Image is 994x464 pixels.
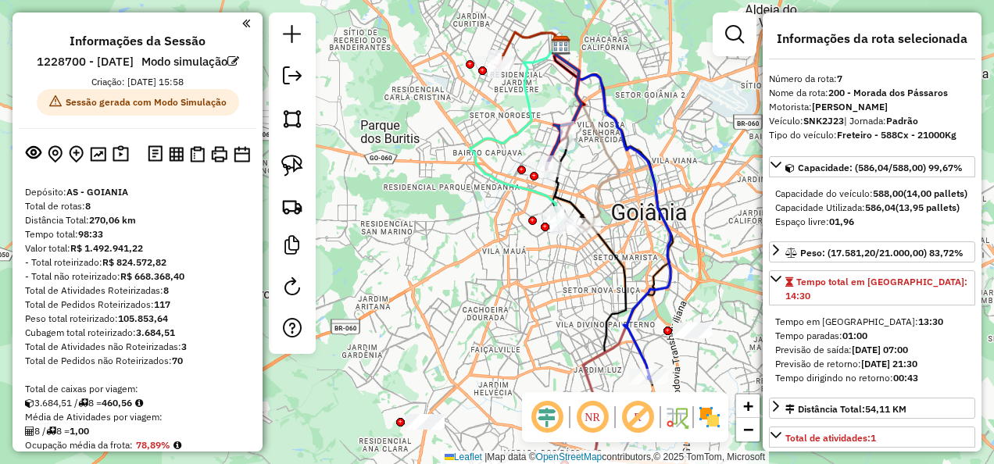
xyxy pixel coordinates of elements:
div: Atividade não roteirizada - CENCOSUD BRASIL COME [673,323,712,338]
h6: 1228700 - [DATE] [37,55,134,69]
div: Tempo paradas: [775,329,969,343]
div: Capacidade do veículo: [775,187,969,201]
a: Reroteirizar Sessão [277,271,308,306]
div: Média de Atividades por viagem: [25,410,250,424]
div: Capacidade Utilizada: [775,201,969,215]
div: Tempo total: [25,227,250,241]
div: Espaço livre: [775,215,969,229]
strong: 13:30 [918,316,943,327]
img: Criar rota [281,195,303,217]
strong: [DATE] 21:30 [861,358,917,369]
div: Atividade não roteirizada - CENCOSUD BRASIL COME [406,414,445,430]
div: Depósito: [25,185,250,199]
em: Média calculada utilizando a maior ocupação (%Peso ou %Cubagem) de cada rota da sessão. Rotas cro... [173,441,181,450]
img: Selecionar atividades - laço [281,155,303,177]
a: Leaflet [445,452,482,462]
strong: R$ 668.368,40 [120,270,184,282]
a: Zoom out [736,418,760,441]
strong: (14,00 pallets) [903,187,967,199]
a: Peso: (17.581,20/21.000,00) 83,72% [769,241,975,262]
span: Ocultar deslocamento [528,398,566,436]
strong: 586,04 [865,202,896,213]
strong: [DATE] 07:00 [852,344,908,355]
div: Número da rota: [769,72,975,86]
img: AS - GOIANIA [551,35,571,55]
strong: 78,89% [136,439,170,451]
div: Veículo: [769,114,975,128]
span: Tempo total em [GEOGRAPHIC_DATA]: 14:30 [785,276,967,302]
div: Motorista: [769,100,975,114]
span: | [484,452,487,462]
button: Visualizar Romaneio [187,143,208,166]
strong: 70 [172,355,183,366]
strong: (13,95 pallets) [896,202,960,213]
div: Tempo dirigindo no retorno: [775,371,969,385]
span: Capacidade: (586,04/588,00) 99,67% [798,162,963,173]
div: Total de Pedidos Roteirizados: [25,298,250,312]
strong: [PERSON_NAME] [812,101,888,112]
div: Total de Atividades não Roteirizadas: [25,340,250,354]
i: Total de rotas [78,398,88,408]
span: − [743,419,753,439]
div: Cubagem total roteirizado: [25,326,250,340]
div: Distância Total: [25,213,250,227]
div: Total de rotas: [25,199,250,213]
span: Sessão gerada com Modo Simulação [37,89,239,116]
strong: Freteiro - 588Cx - 21000Kg [837,129,956,141]
strong: Padrão [886,115,918,127]
i: Total de rotas [46,427,56,436]
div: Previsão de saída: [775,343,969,357]
div: Capacidade: (586,04/588,00) 99,67% [769,180,975,235]
button: Painel de Sugestão [109,142,132,166]
button: Imprimir Rotas [208,143,231,166]
strong: 460,56 [102,397,132,409]
img: Exibir/Ocultar setores [697,405,722,430]
div: Tempo total em [GEOGRAPHIC_DATA]: 14:30 [769,309,975,391]
strong: 1,00 [70,425,89,437]
strong: 588,00 [873,187,903,199]
div: Peso total roteirizado: [25,312,250,326]
button: Centralizar mapa no depósito ou ponto de apoio [45,142,66,166]
strong: 01:00 [842,330,867,341]
strong: 1 [871,432,876,444]
strong: 01,96 [829,216,854,227]
div: Criação: [DATE] 15:58 [85,75,190,89]
button: Otimizar todas as rotas [87,143,109,164]
a: Nova sessão e pesquisa [277,19,308,54]
div: Total de caixas por viagem: [25,382,250,396]
a: Distância Total:54,11 KM [769,398,975,419]
img: Fluxo de ruas [664,405,689,430]
button: Disponibilidade de veículos [231,143,253,166]
strong: 270,06 km [89,214,136,226]
div: Nome da rota: [769,86,975,100]
em: Alterar nome da sessão [227,55,239,67]
a: Tempo total em [GEOGRAPHIC_DATA]: 14:30 [769,270,975,305]
div: - Total roteirizado: [25,255,250,269]
h4: Informações da rota selecionada [769,31,975,46]
h6: Modo simulação [141,55,239,69]
div: Map data © contributors,© 2025 TomTom, Microsoft [441,451,769,464]
span: Ocultar NR [574,398,611,436]
a: Capacidade: (586,04/588,00) 99,67% [769,156,975,177]
span: Peso: (17.581,20/21.000,00) 83,72% [800,247,964,259]
strong: 105.853,64 [118,312,168,324]
span: Exibir rótulo [619,398,656,436]
img: Selecionar atividades - polígono [281,108,303,130]
strong: 8 [85,200,91,212]
div: - Total não roteirizado: [25,269,250,284]
strong: 00:43 [893,372,918,384]
a: Zoom in [736,394,760,418]
i: Total de Atividades [25,427,34,436]
div: 3.684,51 / 8 = [25,396,250,410]
span: | Jornada: [844,115,918,127]
a: Clique aqui para minimizar o painel [242,14,250,32]
a: OpenStreetMap [536,452,602,462]
strong: SNK2J23 [803,115,844,127]
h4: Informações da Sessão [70,34,206,48]
strong: R$ 824.572,82 [102,256,166,268]
span: Ocupação média da frota: [25,439,133,451]
div: Tempo em [GEOGRAPHIC_DATA]: [775,315,969,329]
strong: 3.684,51 [136,327,175,338]
div: Previsão de retorno: [775,357,969,371]
strong: R$ 1.492.941,22 [70,242,143,254]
